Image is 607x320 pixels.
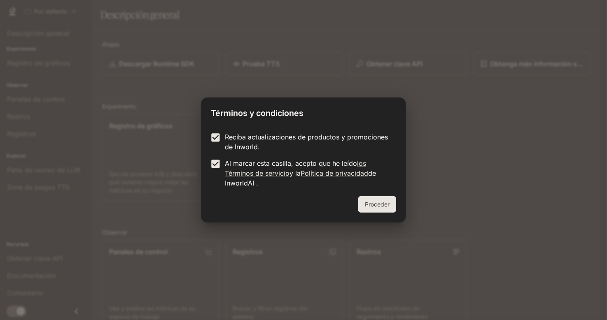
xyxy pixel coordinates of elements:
a: Política de privacidad [301,169,368,177]
font: Reciba actualizaciones de productos y promociones de Inworld. [225,133,388,151]
button: Proceder [358,196,396,213]
font: Términos y condiciones [211,108,303,118]
font: Al marcar esta casilla, acepto que he leído [225,159,357,167]
font: Proceder [365,201,390,208]
font: y la [289,169,301,177]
